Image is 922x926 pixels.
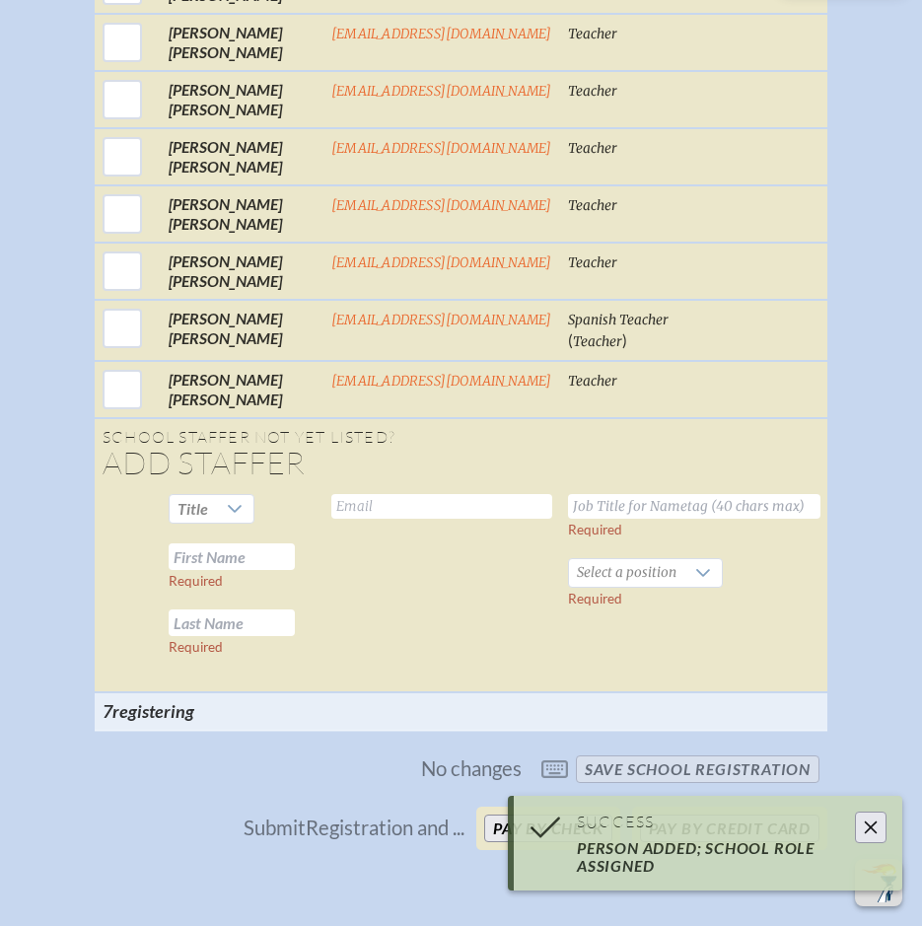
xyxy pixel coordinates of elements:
span: Spanish Teacher [568,312,669,328]
a: [EMAIL_ADDRESS][DOMAIN_NAME] [331,26,552,42]
span: Teacher [568,197,617,214]
span: Title [170,495,216,523]
a: [EMAIL_ADDRESS][DOMAIN_NAME] [331,140,552,157]
input: Last Name [169,609,295,636]
span: ( [568,330,573,349]
span: Teacher [568,26,617,42]
button: Close [855,812,887,843]
td: [PERSON_NAME] [PERSON_NAME] [161,243,323,300]
button: Pay by Check [484,815,612,842]
span: No changes [421,757,522,779]
td: [PERSON_NAME] [PERSON_NAME] [161,361,323,418]
th: 7 [95,692,323,730]
label: Required [568,591,622,606]
a: [EMAIL_ADDRESS][DOMAIN_NAME] [331,373,552,390]
span: Teacher [568,373,617,390]
span: Teacher [573,333,622,350]
label: Required [568,522,622,537]
label: Required [169,573,223,589]
input: Job Title for Nametag (40 chars max) [568,494,820,519]
label: Required [169,639,223,655]
td: [PERSON_NAME] [PERSON_NAME] [161,71,323,128]
span: ) [622,330,627,349]
td: [PERSON_NAME] [PERSON_NAME] [161,128,323,185]
input: Email [331,494,552,519]
span: Select a position [569,559,684,587]
td: [PERSON_NAME] [PERSON_NAME] [161,14,323,71]
span: Teacher [568,83,617,100]
td: [PERSON_NAME] [PERSON_NAME] [161,300,323,361]
input: First Name [169,543,295,570]
a: [EMAIL_ADDRESS][DOMAIN_NAME] [331,197,552,214]
span: Success [577,812,654,831]
a: [EMAIL_ADDRESS][DOMAIN_NAME] [331,83,552,100]
div: Person added; school role assigned [577,839,855,875]
span: registering [112,700,194,722]
td: [PERSON_NAME] [PERSON_NAME] [161,185,323,243]
span: Teacher [568,254,617,271]
span: Teacher [568,140,617,157]
a: [EMAIL_ADDRESS][DOMAIN_NAME] [331,312,552,328]
a: [EMAIL_ADDRESS][DOMAIN_NAME] [331,254,552,271]
p: Submit Registration and ... [244,817,464,838]
span: Title [177,499,208,518]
